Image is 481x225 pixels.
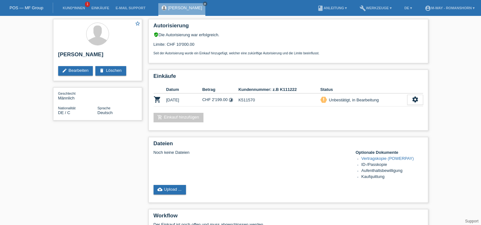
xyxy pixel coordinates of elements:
[238,93,320,106] td: K511570
[168,5,202,10] a: [PERSON_NAME]
[320,86,407,93] th: Status
[465,219,478,223] a: Support
[166,93,203,106] td: [DATE]
[154,213,423,222] h2: Workflow
[58,66,93,76] a: editBearbeiten
[59,6,88,10] a: Kund*innen
[203,2,207,6] a: close
[157,187,162,192] i: cloud_upload
[360,5,366,11] i: build
[154,73,423,83] h2: Einkäufe
[202,93,238,106] td: CHF 2'199.00
[314,6,350,10] a: bookAnleitung ▾
[154,140,423,150] h2: Dateien
[99,68,104,73] i: delete
[58,110,70,115] span: Deutschland / C / 26.02.2015
[98,106,111,110] span: Sprache
[58,51,137,61] h2: [PERSON_NAME]
[422,6,478,10] a: account_circlem-way - Romanshorn ▾
[238,86,320,93] th: Kundennummer: z.B K111222
[135,21,141,27] a: star_border
[229,98,233,102] i: Fixe Raten (24 Raten)
[361,156,414,161] a: Vertragskopie (POWERPAY)
[95,66,126,76] a: deleteLöschen
[154,51,423,55] p: Seit der Autorisierung wurde ein Einkauf hinzugefügt, welcher eine zukünftige Autorisierung und d...
[154,185,186,194] a: cloud_uploadUpload ...
[113,6,149,10] a: E-Mail Support
[154,113,204,122] a: add_shopping_cartEinkauf hinzufügen
[85,2,90,7] span: 1
[157,115,162,120] i: add_shopping_cart
[202,86,238,93] th: Betrag
[135,21,141,26] i: star_border
[203,2,207,5] i: close
[154,96,161,103] i: POSP00028472
[412,96,419,103] i: settings
[154,32,423,37] div: Die Autorisierung war erfolgreich.
[58,92,76,95] span: Geschlecht
[154,32,159,37] i: verified_user
[425,5,431,11] i: account_circle
[321,97,326,102] i: priority_high
[58,106,76,110] span: Nationalität
[62,68,67,73] i: edit
[356,150,423,155] h4: Optionale Dokumente
[361,162,423,168] li: ID-/Passkopie
[166,86,203,93] th: Datum
[361,174,423,180] li: Kaufquittung
[98,110,113,115] span: Deutsch
[154,23,423,32] h2: Autorisierung
[356,6,395,10] a: buildWerkzeuge ▾
[154,150,348,155] div: Noch keine Dateien
[58,91,98,100] div: Männlich
[401,6,415,10] a: DE ▾
[317,5,324,11] i: book
[10,5,43,10] a: POS — MF Group
[327,97,379,103] div: Unbestätigt, in Bearbeitung
[361,168,423,174] li: Aufenthaltsbewilligung
[88,6,112,10] a: Einkäufe
[154,37,423,55] div: Limite: CHF 10'000.00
